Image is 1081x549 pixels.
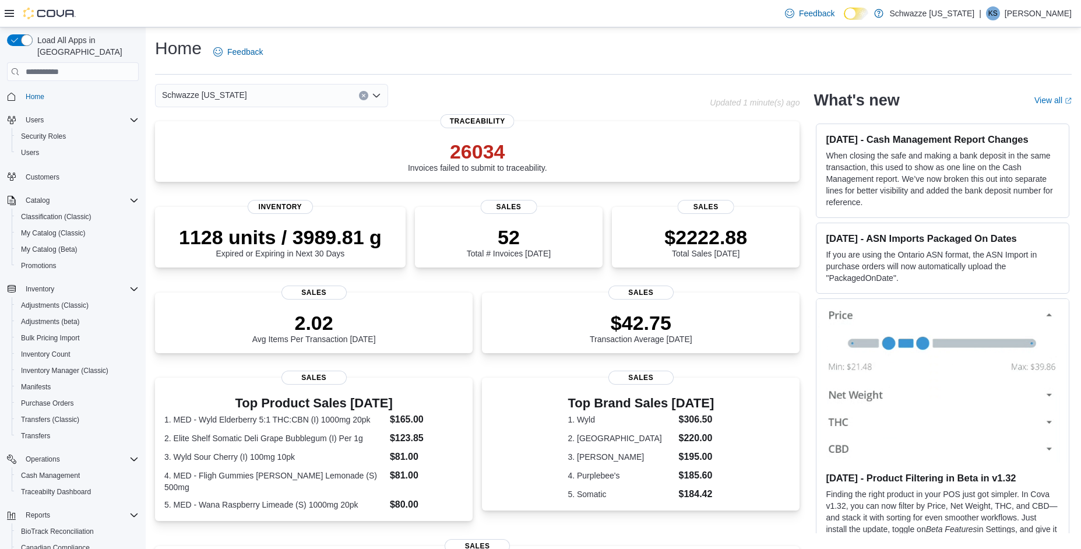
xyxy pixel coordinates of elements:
[826,150,1059,208] p: When closing the safe and making a bank deposit in the same transaction, this used to show as one...
[252,311,376,344] div: Avg Items Per Transaction [DATE]
[21,193,54,207] button: Catalog
[16,347,75,361] a: Inventory Count
[780,2,839,25] a: Feedback
[21,508,55,522] button: Reports
[12,467,143,484] button: Cash Management
[372,91,381,100] button: Open list of options
[568,396,714,410] h3: Top Brand Sales [DATE]
[16,396,139,410] span: Purchase Orders
[155,37,202,60] h1: Home
[12,314,143,330] button: Adjustments (beta)
[16,259,61,273] a: Promotions
[679,413,714,427] dd: $306.50
[568,470,674,481] dt: 4. Purplebee's
[467,226,551,249] p: 52
[2,88,143,105] button: Home
[359,91,368,100] button: Clear input
[12,225,143,241] button: My Catalog (Classic)
[12,145,143,161] button: Users
[678,200,734,214] span: Sales
[21,333,80,343] span: Bulk Pricing Import
[26,196,50,205] span: Catalog
[26,455,60,464] span: Operations
[21,399,74,408] span: Purchase Orders
[12,395,143,411] button: Purchase Orders
[16,485,139,499] span: Traceabilty Dashboard
[16,525,98,539] a: BioTrack Reconciliation
[21,132,66,141] span: Security Roles
[590,311,692,335] p: $42.75
[252,311,376,335] p: 2.02
[16,413,139,427] span: Transfers (Classic)
[16,331,84,345] a: Bulk Pricing Import
[1034,96,1072,105] a: View allExternal link
[988,6,998,20] span: KS
[209,40,267,64] a: Feedback
[26,92,44,101] span: Home
[164,499,385,511] dt: 5. MED - Wana Raspberry Limeade (S) 1000mg 20pk
[16,429,55,443] a: Transfers
[21,471,80,480] span: Cash Management
[16,298,93,312] a: Adjustments (Classic)
[12,346,143,363] button: Inventory Count
[481,200,537,214] span: Sales
[926,525,977,534] em: Beta Features
[568,488,674,500] dt: 5. Somatic
[12,379,143,395] button: Manifests
[16,146,139,160] span: Users
[826,472,1059,484] h3: [DATE] - Product Filtering in Beta in v1.32
[16,129,139,143] span: Security Roles
[21,261,57,270] span: Promotions
[608,371,674,385] span: Sales
[21,301,89,310] span: Adjustments (Classic)
[16,146,44,160] a: Users
[679,469,714,483] dd: $185.60
[390,431,463,445] dd: $123.85
[1065,97,1072,104] svg: External link
[814,91,899,110] h2: What's new
[16,210,139,224] span: Classification (Classic)
[16,469,84,483] a: Cash Management
[164,470,385,493] dt: 4. MED - Fligh Gummies [PERSON_NAME] Lemonade (S) 500mg
[826,249,1059,284] p: If you are using the Ontario ASN format, the ASN Import in purchase orders will now automatically...
[16,396,79,410] a: Purchase Orders
[16,226,90,240] a: My Catalog (Classic)
[281,286,347,300] span: Sales
[21,282,59,296] button: Inventory
[16,469,139,483] span: Cash Management
[1005,6,1072,20] p: [PERSON_NAME]
[16,380,55,394] a: Manifests
[664,226,747,258] div: Total Sales [DATE]
[16,129,71,143] a: Security Roles
[679,487,714,501] dd: $184.42
[826,233,1059,244] h3: [DATE] - ASN Imports Packaged On Dates
[390,450,463,464] dd: $81.00
[16,226,139,240] span: My Catalog (Classic)
[16,347,139,361] span: Inventory Count
[26,115,44,125] span: Users
[408,140,547,173] div: Invoices failed to submit to traceability.
[16,315,84,329] a: Adjustments (beta)
[21,193,139,207] span: Catalog
[2,451,143,467] button: Operations
[2,112,143,128] button: Users
[23,8,76,19] img: Cova
[390,498,463,512] dd: $80.00
[26,173,59,182] span: Customers
[12,128,143,145] button: Security Roles
[12,258,143,274] button: Promotions
[21,245,78,254] span: My Catalog (Beta)
[21,228,86,238] span: My Catalog (Classic)
[179,226,382,258] div: Expired or Expiring in Next 30 Days
[12,428,143,444] button: Transfers
[568,432,674,444] dt: 2. [GEOGRAPHIC_DATA]
[21,350,71,359] span: Inventory Count
[21,527,94,536] span: BioTrack Reconciliation
[21,282,139,296] span: Inventory
[12,523,143,540] button: BioTrack Reconciliation
[799,8,834,19] span: Feedback
[679,431,714,445] dd: $220.00
[21,415,79,424] span: Transfers (Classic)
[16,364,139,378] span: Inventory Manager (Classic)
